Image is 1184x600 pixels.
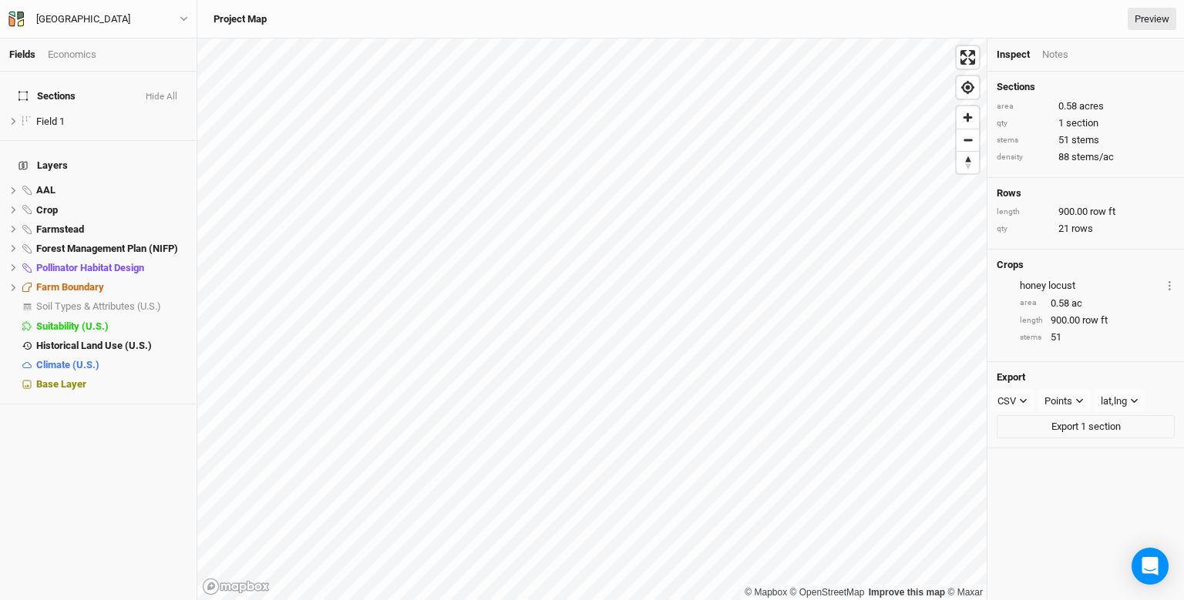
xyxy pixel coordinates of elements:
[957,151,979,173] button: Reset bearing to north
[1066,116,1098,130] span: section
[36,359,99,370] span: Climate (U.S.)
[997,133,1175,147] div: 51
[36,184,187,196] div: AAL
[790,587,865,598] a: OpenStreetMap
[1020,279,1162,293] div: honey locust
[997,187,1175,199] h4: Rows
[1071,297,1082,310] span: ac
[1042,48,1068,62] div: Notes
[997,152,1051,163] div: density
[36,116,187,128] div: Field 1
[1020,332,1043,344] div: stems
[36,262,144,273] span: Pollinator Habitat Design
[1020,297,1175,310] div: 0.58
[1165,277,1175,294] button: Crop Usage
[957,106,979,129] button: Zoom in
[36,378,86,390] span: Base Layer
[957,152,979,173] span: Reset bearing to north
[36,300,161,312] span: Soil Types & Attributes (U.S.)
[957,129,979,151] button: Zoom out
[1071,150,1114,164] span: stems/ac
[36,281,104,293] span: Farm Boundary
[997,118,1051,129] div: qty
[745,587,787,598] a: Mapbox
[214,13,267,25] h3: Project Map
[957,76,979,99] button: Find my location
[36,378,187,391] div: Base Layer
[1101,394,1127,409] div: lat,lng
[997,415,1175,438] button: Export 1 section
[9,49,35,60] a: Fields
[36,300,187,313] div: Soil Types & Attributes (U.S.)
[1020,315,1043,327] div: length
[1082,313,1108,327] span: row ft
[997,206,1051,218] div: length
[1090,205,1115,219] span: row ft
[1020,313,1175,327] div: 900.00
[997,223,1051,235] div: qty
[1071,133,1099,147] span: stems
[36,340,187,352] div: Historical Land Use (U.S.)
[1071,222,1093,236] span: rows
[997,116,1175,130] div: 1
[869,587,945,598] a: Improve this map
[197,39,987,600] canvas: Map
[36,223,84,235] span: Farmstead
[997,99,1175,113] div: 0.58
[36,281,187,293] div: Farm Boundary
[8,11,189,28] button: [GEOGRAPHIC_DATA]
[997,101,1051,112] div: area
[997,150,1175,164] div: 88
[48,48,96,62] div: Economics
[36,184,55,196] span: AAL
[997,205,1175,219] div: 900.00
[36,223,187,236] div: Farmstead
[145,92,178,102] button: Hide All
[997,259,1024,271] h4: Crops
[997,48,1030,62] div: Inspect
[1038,390,1091,413] button: Points
[1079,99,1104,113] span: acres
[1132,548,1169,585] div: Open Intercom Messenger
[36,320,187,333] div: Suitability (U.S.)
[1044,394,1072,409] div: Points
[1020,330,1175,344] div: 51
[18,90,76,102] span: Sections
[997,222,1175,236] div: 21
[202,578,270,595] a: Mapbox logo
[36,204,58,216] span: Crop
[1020,297,1043,309] div: area
[36,204,187,216] div: Crop
[36,340,152,351] span: Historical Land Use (U.S.)
[1128,8,1176,31] a: Preview
[36,262,187,274] div: Pollinator Habitat Design
[36,12,130,27] div: [GEOGRAPHIC_DATA]
[36,243,178,254] span: Forest Management Plan (NIFP)
[997,81,1175,93] h4: Sections
[36,12,130,27] div: Venetia Greenlaugh Site
[991,390,1034,413] button: CSV
[36,359,187,371] div: Climate (U.S.)
[36,243,187,255] div: Forest Management Plan (NIFP)
[997,394,1016,409] div: CSV
[947,587,983,598] a: Maxar
[1094,390,1145,413] button: lat,lng
[997,135,1051,146] div: stems
[997,371,1175,384] h4: Export
[36,320,109,332] span: Suitability (U.S.)
[9,150,187,181] h4: Layers
[957,46,979,69] button: Enter fullscreen
[36,116,65,127] span: Field 1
